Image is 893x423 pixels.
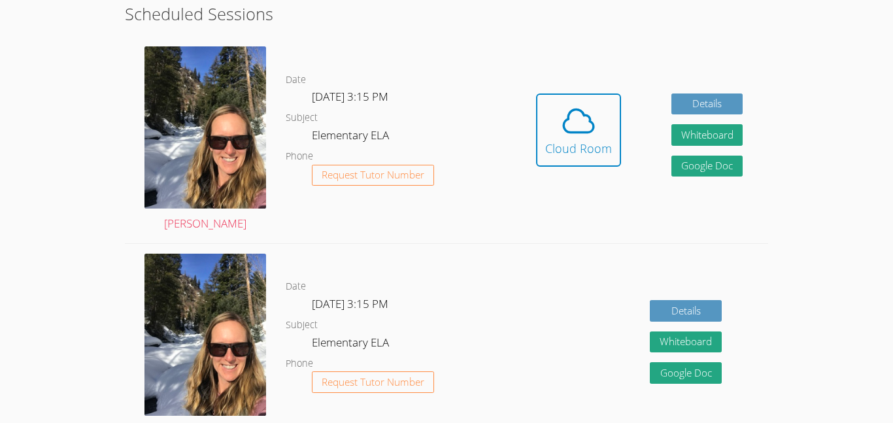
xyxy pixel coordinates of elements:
[312,89,388,104] span: [DATE] 3:15 PM
[322,170,424,180] span: Request Tutor Number
[650,300,722,322] a: Details
[286,317,318,333] dt: Subject
[312,296,388,311] span: [DATE] 3:15 PM
[286,356,313,372] dt: Phone
[125,1,768,26] h2: Scheduled Sessions
[312,126,392,148] dd: Elementary ELA
[286,110,318,126] dt: Subject
[322,377,424,387] span: Request Tutor Number
[650,331,722,353] button: Whiteboard
[144,46,266,209] img: avatar.png
[671,93,743,115] a: Details
[286,72,306,88] dt: Date
[312,371,434,393] button: Request Tutor Number
[671,156,743,177] a: Google Doc
[650,362,722,384] a: Google Doc
[312,333,392,356] dd: Elementary ELA
[312,165,434,186] button: Request Tutor Number
[286,279,306,295] dt: Date
[144,46,266,233] a: [PERSON_NAME]
[671,124,743,146] button: Whiteboard
[144,254,266,416] img: avatar.png
[545,139,612,158] div: Cloud Room
[286,148,313,165] dt: Phone
[536,93,621,167] button: Cloud Room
